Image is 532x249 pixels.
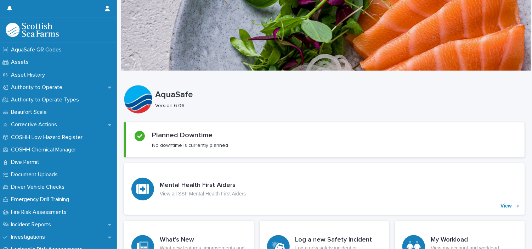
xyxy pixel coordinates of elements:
[295,236,382,244] h3: Log a new Safety Incident
[152,131,213,139] h2: Planned Downtime
[8,84,68,91] p: Authority to Operate
[8,121,63,128] p: Corrective Actions
[8,171,63,178] p: Document Uploads
[8,146,82,153] p: COSHH Chemical Manager
[152,142,228,149] p: No downtime is currently planned
[431,236,517,244] h3: My Workload
[6,23,59,37] img: bPIBxiqnSb2ggTQWdOVV
[8,196,75,203] p: Emergency Drill Training
[8,209,72,216] p: Fire Risk Assessments
[8,109,52,116] p: Beaufort Scale
[8,184,70,190] p: Driver Vehicle Checks
[8,234,51,240] p: Investigations
[160,191,246,197] p: View all SSF Mental Health First Aiders
[8,59,34,66] p: Assets
[8,159,45,166] p: Dive Permit
[8,46,67,53] p: AquaSafe QR Codes
[160,236,247,244] h3: What's New
[8,221,57,228] p: Incident Reports
[8,72,51,78] p: Asset History
[8,134,88,141] p: COSHH Low Hazard Register
[500,203,512,209] p: View
[155,103,519,109] p: Version 6.06
[160,182,246,189] h3: Mental Health First Aiders
[124,163,525,215] a: View
[155,90,522,100] p: AquaSafe
[8,96,85,103] p: Authority to Operate Types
